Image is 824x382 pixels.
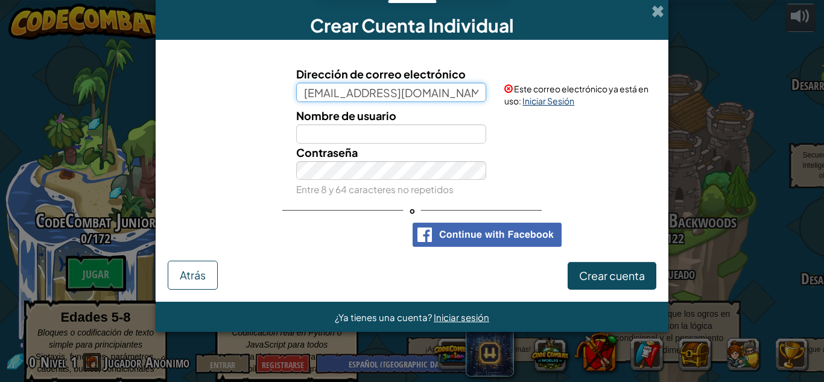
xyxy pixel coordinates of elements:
[296,67,466,81] font: Dirección de correo electrónico
[310,14,514,37] font: Crear Cuenta Individual
[296,109,396,123] font: Nombre de usuario
[413,223,562,247] img: facebook_sso_button2.png
[180,268,206,282] font: Atrás
[335,311,432,323] font: ¿Ya tienes una cuenta?
[579,269,645,282] font: Crear cuenta
[434,311,489,323] a: Iniciar sesión
[296,145,358,159] font: Contraseña
[168,261,218,290] button: Atrás
[410,205,415,215] font: o
[296,183,454,195] font: Entre 8 y 64 caracteres no repetidos
[522,95,574,106] font: Iniciar Sesión
[568,262,656,290] button: Crear cuenta
[256,221,407,248] iframe: Iniciar sesión con el botón de Google
[504,83,648,106] font: Este correo electrónico ya está en uso:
